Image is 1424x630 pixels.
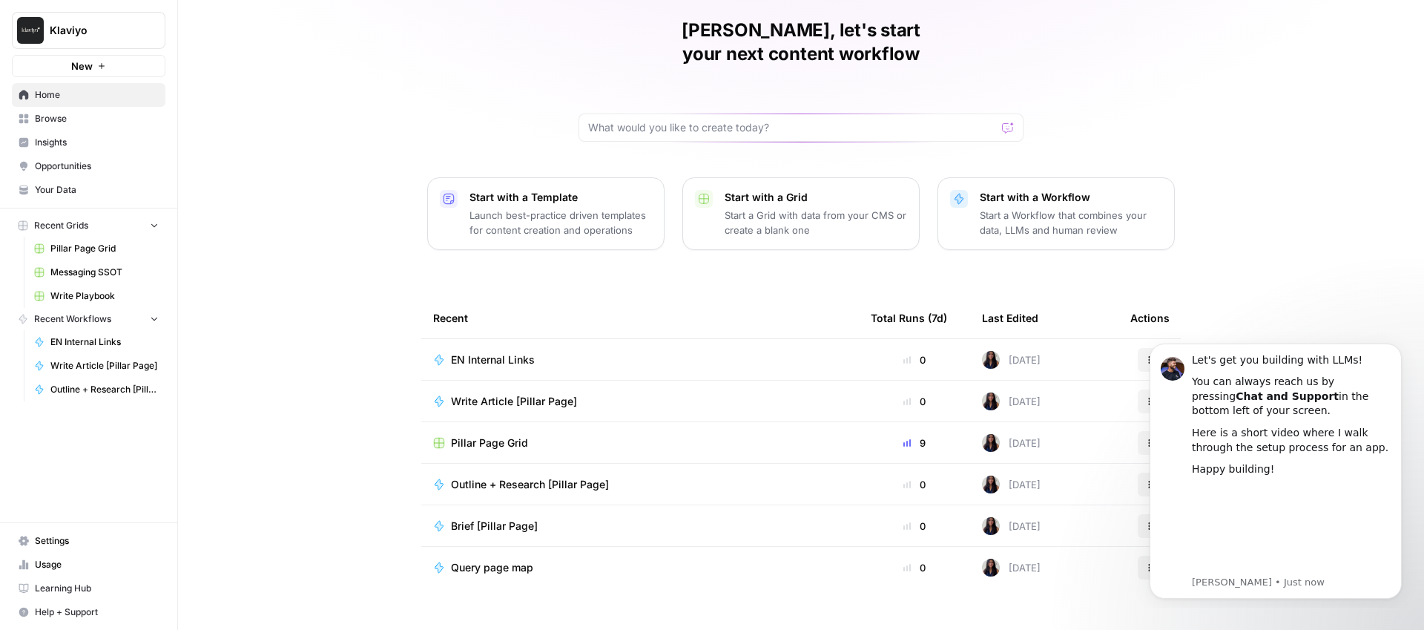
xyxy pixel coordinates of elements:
div: [DATE] [982,393,1041,410]
a: Outline + Research [Pillar Page] [433,477,847,492]
input: What would you like to create today? [588,120,996,135]
button: Recent Grids [12,214,165,237]
div: 0 [871,352,958,367]
p: Start a Grid with data from your CMS or create a blank one [725,208,907,237]
span: Outline + Research [Pillar Page] [50,383,159,396]
a: Usage [12,553,165,577]
span: Query page map [451,560,533,575]
a: Messaging SSOT [27,260,165,284]
a: Opportunities [12,154,165,178]
a: Query page map [433,560,847,575]
a: Write Playbook [27,284,165,308]
div: [DATE] [982,517,1041,535]
img: rox323kbkgutb4wcij4krxobkpon [982,434,1000,452]
p: Start with a Template [469,190,652,205]
p: Start a Workflow that combines your data, LLMs and human review [980,208,1162,237]
div: 9 [871,436,958,450]
span: EN Internal Links [451,352,535,367]
a: Settings [12,529,165,553]
iframe: Intercom notifications message [1127,330,1424,608]
a: EN Internal Links [433,352,847,367]
span: Write Article [Pillar Page] [50,359,159,373]
span: Recent Workflows [34,312,111,326]
img: rox323kbkgutb4wcij4krxobkpon [982,517,1000,535]
p: Launch best-practice driven templates for content creation and operations [469,208,652,237]
div: [DATE] [982,351,1041,369]
a: Insights [12,131,165,154]
button: New [12,55,165,77]
a: Home [12,83,165,107]
a: Pillar Page Grid [433,436,847,450]
span: Insights [35,136,159,149]
div: 0 [871,519,958,534]
h1: [PERSON_NAME], let's start your next content workflow [578,19,1023,66]
p: Start with a Grid [725,190,907,205]
span: New [71,59,93,73]
a: Write Article [Pillar Page] [433,394,847,409]
a: Outline + Research [Pillar Page] [27,378,165,401]
div: Actions [1130,298,1170,338]
img: rox323kbkgutb4wcij4krxobkpon [982,559,1000,577]
a: Your Data [12,178,165,202]
a: Learning Hub [12,577,165,600]
button: Workspace: Klaviyo [12,12,165,49]
button: Help + Support [12,600,165,624]
span: Write Playbook [50,289,159,303]
span: Learning Hub [35,582,159,595]
span: Home [35,88,159,102]
img: rox323kbkgutb4wcij4krxobkpon [982,351,1000,369]
div: Recent [433,298,847,338]
div: 0 [871,394,958,409]
a: Browse [12,107,165,131]
span: Settings [35,534,159,548]
div: 0 [871,560,958,575]
p: Message from Steven, sent Just now [65,246,263,259]
span: Browse [35,112,159,125]
span: Brief [Pillar Page] [451,519,538,534]
span: EN Internal Links [50,335,159,349]
a: Pillar Page Grid [27,237,165,260]
div: [DATE] [982,476,1041,493]
span: Recent Grids [34,219,88,232]
span: Pillar Page Grid [50,242,159,255]
button: Start with a TemplateLaunch best-practice driven templates for content creation and operations [427,177,665,250]
div: Last Edited [982,298,1038,338]
img: rox323kbkgutb4wcij4krxobkpon [982,393,1000,410]
a: Write Article [Pillar Page] [27,354,165,378]
img: Klaviyo Logo [17,17,44,44]
div: Total Runs (7d) [871,298,947,338]
span: Outline + Research [Pillar Page] [451,477,609,492]
span: Usage [35,558,159,571]
span: Write Article [Pillar Page] [451,394,577,409]
button: Recent Workflows [12,308,165,330]
img: rox323kbkgutb4wcij4krxobkpon [982,476,1000,493]
button: Start with a WorkflowStart a Workflow that combines your data, LLMs and human review [937,177,1175,250]
span: Pillar Page Grid [451,436,528,450]
span: Klaviyo [50,23,139,38]
div: [DATE] [982,559,1041,577]
div: 0 [871,477,958,492]
span: Help + Support [35,606,159,619]
p: Start with a Workflow [980,190,1162,205]
button: Start with a GridStart a Grid with data from your CMS or create a blank one [682,177,920,250]
div: [DATE] [982,434,1041,452]
span: Opportunities [35,160,159,173]
a: Brief [Pillar Page] [433,519,847,534]
a: EN Internal Links [27,330,165,354]
iframe: youtube [65,154,263,243]
span: Your Data [35,183,159,197]
span: Messaging SSOT [50,266,159,279]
